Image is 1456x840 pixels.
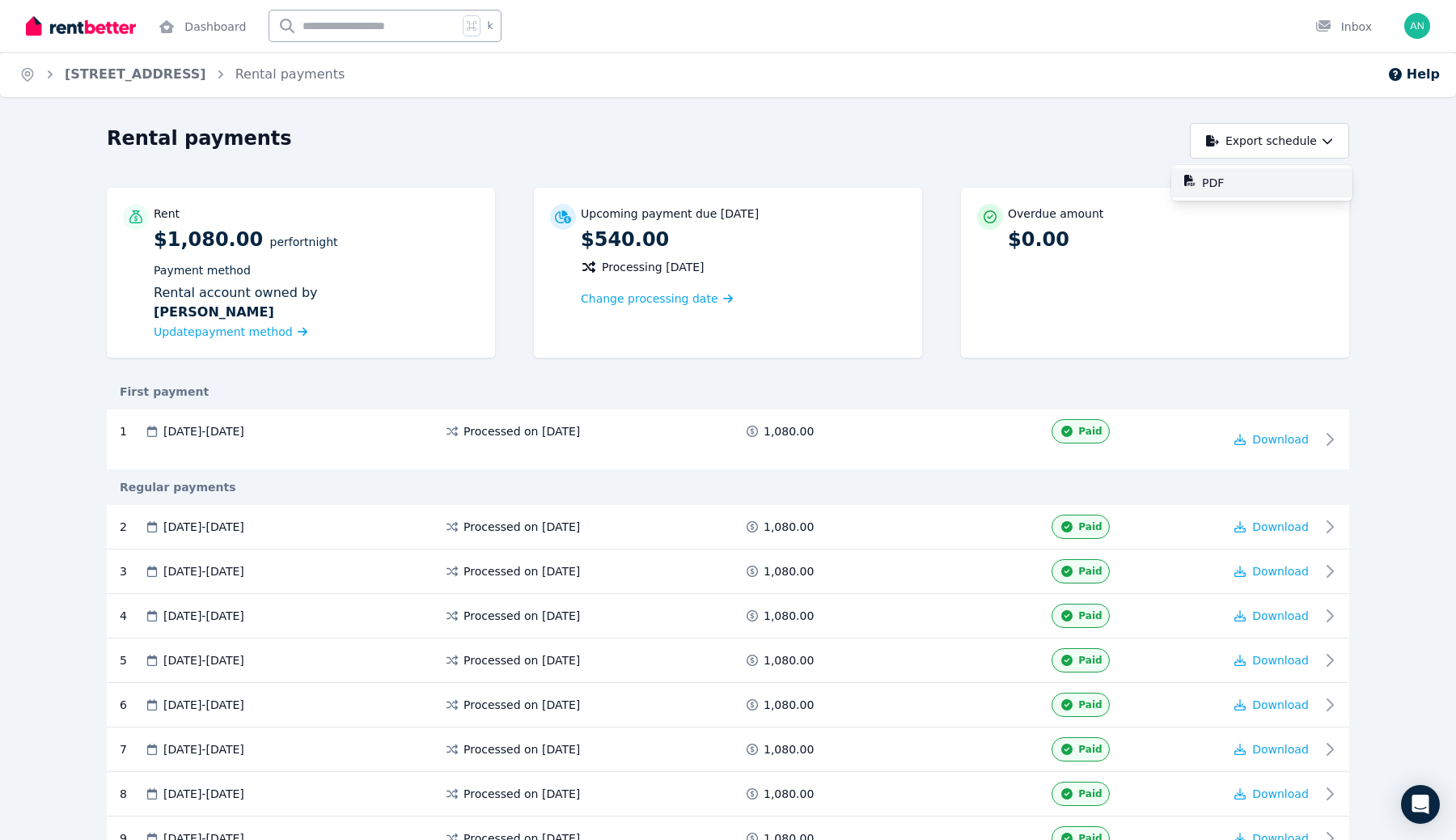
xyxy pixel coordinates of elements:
[1234,563,1309,579] button: Download
[163,519,244,535] span: [DATE] - [DATE]
[1252,520,1309,533] span: Download
[65,66,206,82] a: [STREET_ADDRESS]
[1234,786,1309,802] button: Download
[120,693,144,717] div: 6
[764,519,814,535] span: 1,080.00
[463,423,580,439] span: Processed on [DATE]
[764,608,814,624] span: 1,080.00
[463,786,580,802] span: Processed on [DATE]
[120,782,144,806] div: 8
[120,515,144,539] div: 2
[120,559,144,583] div: 3
[1078,425,1102,438] span: Paid
[1078,565,1102,578] span: Paid
[1234,519,1309,535] button: Download
[581,206,759,222] p: Upcoming payment due [DATE]
[581,291,733,307] a: Change processing date
[154,227,479,342] p: $1,080.00
[1008,227,1333,252] p: $0.00
[154,325,293,338] span: Update payment method
[120,648,144,672] div: 5
[163,563,244,579] span: [DATE] - [DATE]
[463,741,580,757] span: Processed on [DATE]
[581,227,906,252] p: $540.00
[107,479,1349,495] div: Regular payments
[1078,743,1102,756] span: Paid
[107,384,1349,400] div: First payment
[764,741,814,757] span: 1,080.00
[764,423,814,439] span: 1,080.00
[163,652,244,668] span: [DATE] - [DATE]
[107,125,292,151] h1: Rental payments
[1252,787,1309,800] span: Download
[1234,431,1309,448] button: Download
[1252,698,1309,711] span: Download
[1234,741,1309,757] button: Download
[1401,785,1440,824] div: Open Intercom Messenger
[1078,520,1102,533] span: Paid
[581,291,718,307] span: Change processing date
[1078,787,1102,800] span: Paid
[1252,743,1309,756] span: Download
[1078,609,1102,622] span: Paid
[154,262,479,278] p: Payment method
[764,563,814,579] span: 1,080.00
[463,519,580,535] span: Processed on [DATE]
[764,652,814,668] span: 1,080.00
[1078,654,1102,667] span: Paid
[1234,652,1309,668] button: Download
[120,737,144,762] div: 7
[26,14,136,38] img: RentBetter
[487,19,493,32] span: k
[163,697,244,713] span: [DATE] - [DATE]
[463,697,580,713] span: Processed on [DATE]
[235,66,345,82] a: Rental payments
[463,652,580,668] span: Processed on [DATE]
[1008,206,1103,222] p: Overdue amount
[154,303,274,322] b: [PERSON_NAME]
[764,697,814,713] span: 1,080.00
[163,608,244,624] span: [DATE] - [DATE]
[1252,654,1309,667] span: Download
[1252,565,1309,578] span: Download
[154,206,180,222] p: Rent
[1252,433,1309,446] span: Download
[1078,698,1102,711] span: Paid
[154,283,479,322] div: Rental account owned by
[163,786,244,802] span: [DATE] - [DATE]
[1234,608,1309,624] button: Download
[1202,175,1237,191] p: PDF
[463,608,580,624] span: Processed on [DATE]
[1252,609,1309,622] span: Download
[1387,65,1440,84] button: Help
[1404,13,1430,39] img: Anand Badola
[1315,19,1372,35] div: Inbox
[602,259,705,275] span: Processing [DATE]
[163,741,244,757] span: [DATE] - [DATE]
[764,786,814,802] span: 1,080.00
[1190,123,1349,159] button: Export schedule
[120,423,144,439] div: 1
[1234,697,1309,713] button: Download
[120,604,144,628] div: 4
[1171,165,1352,201] div: Export schedule
[270,235,338,248] span: per Fortnight
[463,563,580,579] span: Processed on [DATE]
[163,423,244,439] span: [DATE] - [DATE]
